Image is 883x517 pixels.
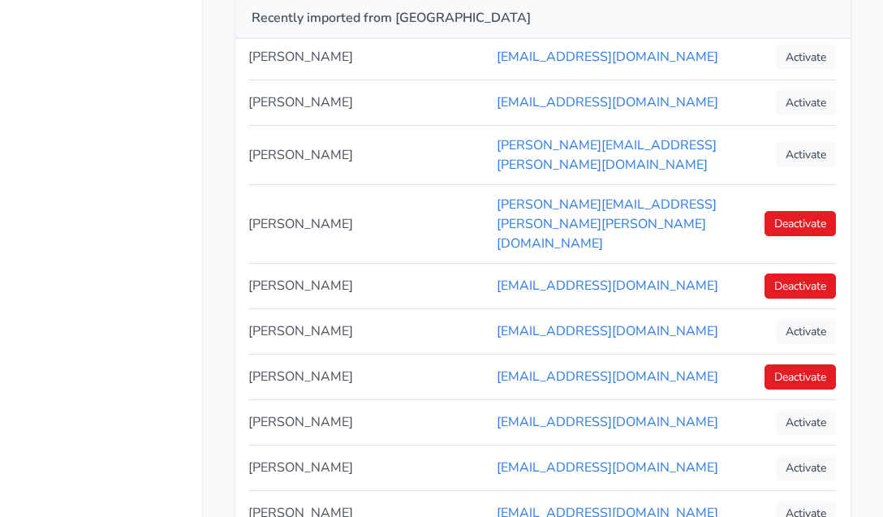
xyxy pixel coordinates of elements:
strong: Recently imported from [GEOGRAPHIC_DATA] [252,9,531,27]
a: [EMAIL_ADDRESS][DOMAIN_NAME] [497,93,718,111]
td: [PERSON_NAME] [248,125,487,184]
td: [PERSON_NAME] [248,445,487,490]
td: [PERSON_NAME] [248,308,487,354]
a: Activate [776,90,836,115]
a: [EMAIL_ADDRESS][DOMAIN_NAME] [497,459,718,476]
a: Activate [776,319,836,344]
a: Activate [776,455,836,480]
td: [PERSON_NAME] [248,354,487,399]
a: Deactivate [765,274,836,299]
td: [PERSON_NAME] [248,184,487,263]
a: Deactivate [765,364,836,390]
a: Activate [776,142,836,167]
a: Activate [776,45,836,70]
td: [PERSON_NAME] [248,34,487,80]
a: [PERSON_NAME][EMAIL_ADDRESS][PERSON_NAME][DOMAIN_NAME] [497,136,717,174]
a: [EMAIL_ADDRESS][DOMAIN_NAME] [497,277,718,295]
td: [PERSON_NAME] [248,399,487,445]
a: [EMAIL_ADDRESS][DOMAIN_NAME] [497,48,718,66]
a: [EMAIL_ADDRESS][DOMAIN_NAME] [497,322,718,340]
a: [PERSON_NAME][EMAIL_ADDRESS][PERSON_NAME][PERSON_NAME][DOMAIN_NAME] [497,196,717,252]
a: Deactivate [765,211,836,236]
td: [PERSON_NAME] [248,80,487,125]
a: Activate [776,410,836,435]
td: [PERSON_NAME] [248,263,487,308]
a: [EMAIL_ADDRESS][DOMAIN_NAME] [497,413,718,431]
a: [EMAIL_ADDRESS][DOMAIN_NAME] [497,368,718,386]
